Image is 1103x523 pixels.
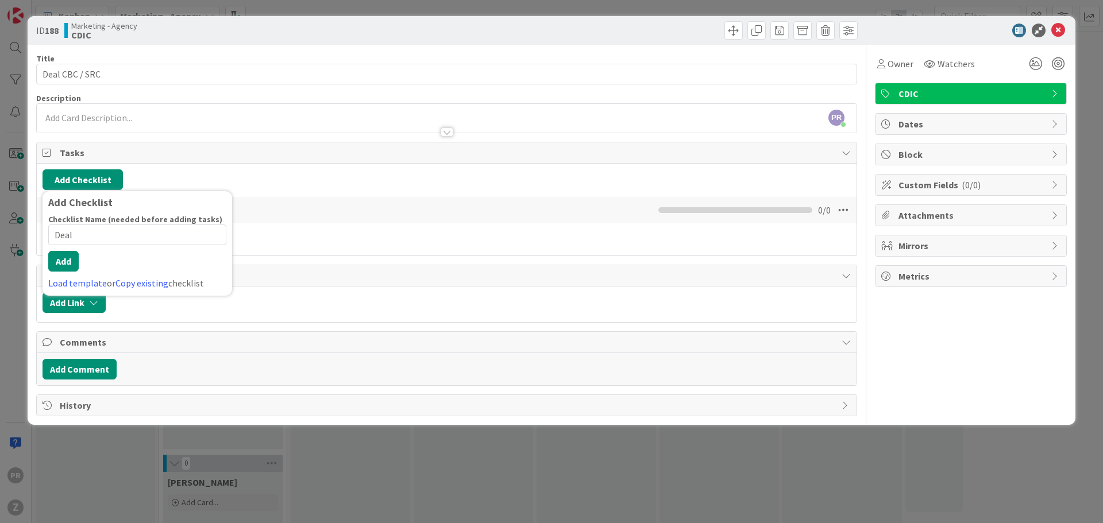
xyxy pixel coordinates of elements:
span: Marketing - Agency [71,21,137,30]
span: Custom Fields [898,178,1046,192]
span: Block [898,148,1046,161]
button: Add Link [43,292,106,313]
span: Owner [888,57,913,71]
button: Add Checklist [43,169,123,190]
b: CDIC [71,30,137,40]
span: Comments [60,335,836,349]
span: 0 / 0 [818,203,831,217]
b: 188 [45,25,59,36]
span: PR [828,110,844,126]
input: type card name here... [36,64,857,84]
span: Attachments [898,208,1046,222]
span: Dates [898,117,1046,131]
span: Description [36,93,81,103]
span: History [60,398,836,412]
div: or checklist [48,276,226,290]
label: Checklist Name (needed before adding tasks) [48,214,222,224]
button: Add Comment [43,359,117,379]
button: Add [48,251,79,272]
div: Add Checklist [48,197,226,208]
label: Title [36,53,55,64]
span: ( 0/0 ) [962,179,981,191]
a: Copy existing [115,277,168,289]
span: Mirrors [898,239,1046,253]
span: ID [36,24,59,37]
span: Metrics [898,269,1046,283]
span: Watchers [938,57,975,71]
span: CDIC [898,87,1046,100]
span: Links [60,269,836,282]
a: Load template [48,277,107,289]
span: Tasks [60,146,836,160]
